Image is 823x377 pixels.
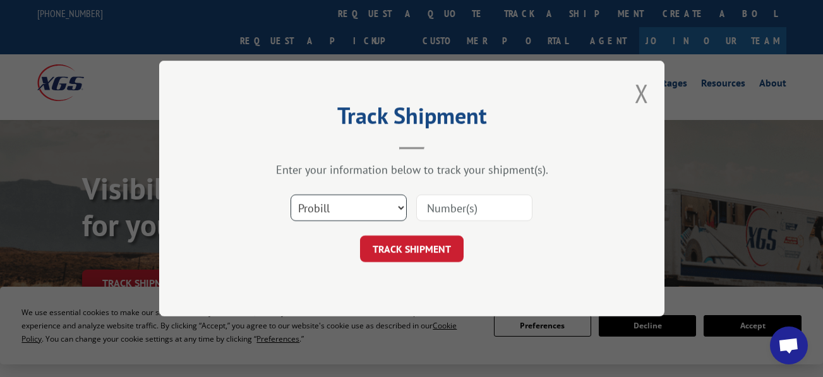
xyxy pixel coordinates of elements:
div: Enter your information below to track your shipment(s). [222,162,601,177]
h2: Track Shipment [222,107,601,131]
button: TRACK SHIPMENT [360,236,464,262]
input: Number(s) [416,194,532,221]
button: Close modal [635,76,649,110]
a: Open chat [770,326,808,364]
